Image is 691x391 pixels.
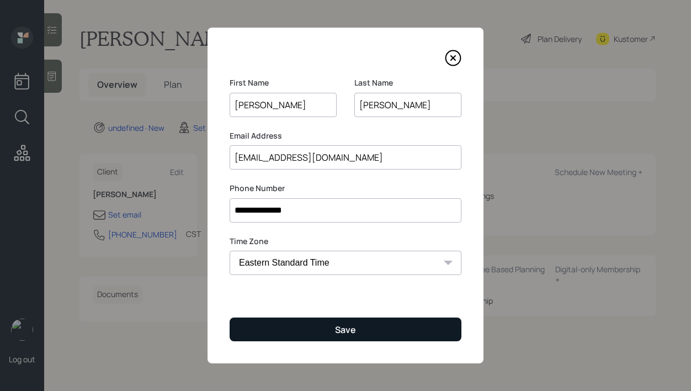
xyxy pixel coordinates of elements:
[230,236,461,247] label: Time Zone
[230,183,461,194] label: Phone Number
[230,130,461,141] label: Email Address
[335,324,356,336] div: Save
[230,318,461,341] button: Save
[230,77,337,88] label: First Name
[354,77,461,88] label: Last Name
